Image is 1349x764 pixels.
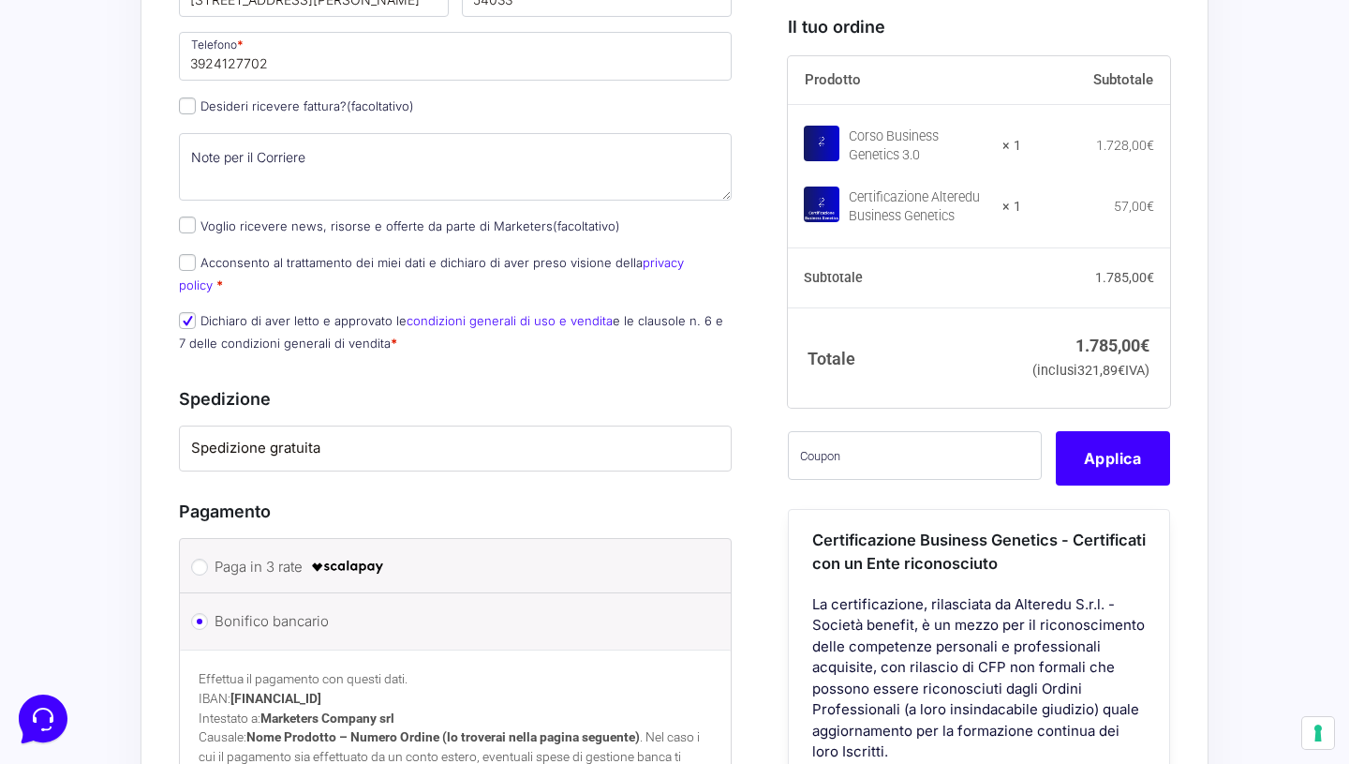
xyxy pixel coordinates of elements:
[215,553,689,581] label: Paga in 3 rate
[1002,197,1021,216] strong: × 1
[179,255,684,292] label: Acconsento al trattamento dei miei dati e dichiaro di aver preso visione della
[1096,137,1154,152] bdi: 1.728,00
[407,313,613,328] a: condizioni generali di uso e vendita
[1032,363,1149,379] small: (inclusi IVA)
[804,187,839,222] img: Certificazione Alteredu Business Genetics
[260,711,394,726] strong: Marketers Company srl
[245,592,360,635] button: Aiuto
[1056,431,1170,486] button: Applica
[130,592,245,635] button: Messaggi
[56,618,88,635] p: Home
[804,125,839,160] img: Corso Business Genetics 3.0
[1114,198,1154,213] bdi: 57,00
[90,105,127,142] img: dark
[1021,56,1170,105] th: Subtotale
[30,105,67,142] img: dark
[15,592,130,635] button: Home
[347,98,414,113] span: (facoltativo)
[788,431,1042,480] input: Coupon
[42,273,306,292] input: Cerca un articolo...
[812,531,1146,573] span: Certificazione Business Genetics - Certificati con un Ente riconosciuto
[179,98,414,113] label: Desideri ricevere fattura?
[553,218,620,233] span: (facoltativo)
[1075,335,1149,354] bdi: 1.785,00
[15,15,315,45] h2: Ciao da Marketers 👋
[122,169,276,184] span: Inizia una conversazione
[30,75,159,90] span: Le tue conversazioni
[1002,136,1021,155] strong: × 1
[1147,137,1154,152] span: €
[200,232,345,247] a: Apri Centro Assistenza
[1118,363,1125,379] span: €
[788,56,1021,105] th: Prodotto
[215,607,689,636] label: Bonifico bancario
[310,556,385,578] img: scalapay-logo-black.png
[15,691,71,747] iframe: Customerly Messenger Launcher
[60,105,97,142] img: dark
[788,307,1021,408] th: Totale
[849,187,990,225] div: Certificazione Alteredu Business Genetics
[179,97,196,114] input: Desideri ricevere fattura?(facoltativo)
[1147,269,1154,284] span: €
[162,618,213,635] p: Messaggi
[179,255,684,292] a: privacy policy
[246,729,640,744] strong: Nome Prodotto – Numero Ordine (lo troverai nella pagina seguente)
[179,312,196,329] input: Dichiaro di aver letto e approvato lecondizioni generali di uso e venditae le clausole n. 6 e 7 d...
[1140,335,1149,354] span: €
[788,14,1170,39] h3: Il tuo ordine
[179,386,732,412] h3: Spedizione
[179,254,196,271] input: Acconsento al trattamento dei miei dati e dichiaro di aver preso visione dellaprivacy policy
[179,499,732,524] h3: Pagamento
[1095,269,1154,284] bdi: 1.785,00
[849,127,990,164] div: Corso Business Genetics 3.0
[30,157,345,195] button: Inizia una conversazione
[1077,363,1125,379] span: 321,89
[30,232,146,247] span: Trova una risposta
[289,618,316,635] p: Aiuto
[179,217,196,233] input: Voglio ricevere news, risorse e offerte da parte di Marketers(facoltativo)
[179,218,620,233] label: Voglio ricevere news, risorse e offerte da parte di Marketers
[230,691,321,706] strong: [FINANCIAL_ID]
[179,313,723,350] label: Dichiaro di aver letto e approvato le e le clausole n. 6 e 7 delle condizioni generali di vendita
[788,247,1021,307] th: Subtotale
[191,438,719,459] label: Spedizione gratuita
[179,32,732,81] input: Telefono *
[1302,717,1334,749] button: Le tue preferenze relative al consenso per le tecnologie di tracciamento
[1147,198,1154,213] span: €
